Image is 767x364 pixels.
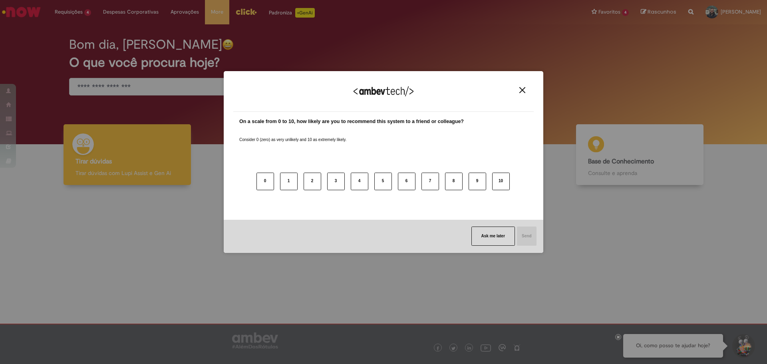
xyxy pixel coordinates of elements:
button: 2 [304,173,321,190]
button: 4 [351,173,368,190]
button: 3 [327,173,345,190]
button: 0 [256,173,274,190]
button: 1 [280,173,298,190]
button: Ask me later [471,227,515,246]
button: 7 [421,173,439,190]
img: Logo Ambevtech [354,86,413,96]
button: 8 [445,173,463,190]
button: 5 [374,173,392,190]
button: 9 [469,173,486,190]
img: Close [519,87,525,93]
button: 6 [398,173,415,190]
button: Close [517,87,528,93]
label: Consider 0 (zero) as very unlikely and 10 as extremely likely. [239,127,346,143]
button: 10 [492,173,510,190]
label: On a scale from 0 to 10, how likely are you to recommend this system to a friend or colleague? [239,118,464,125]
